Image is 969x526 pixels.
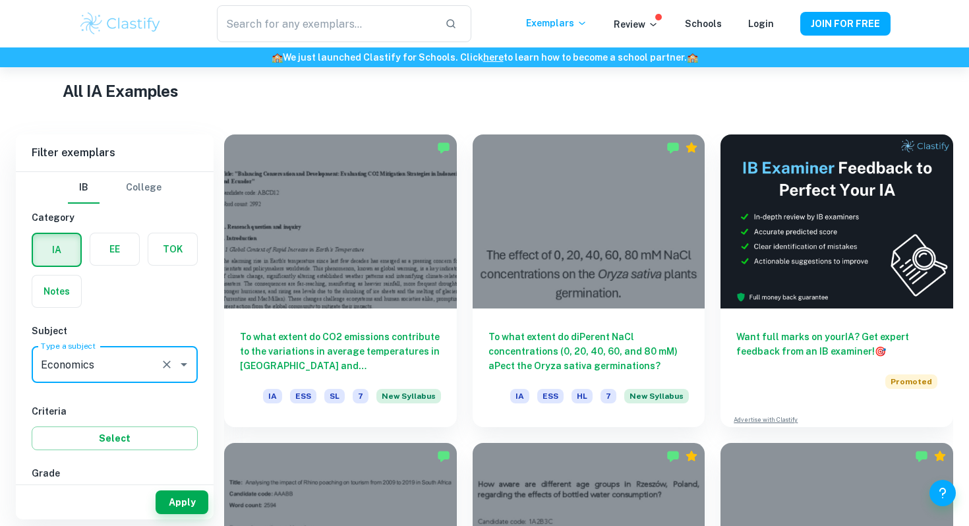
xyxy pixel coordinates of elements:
h6: Criteria [32,404,198,419]
input: Search for any exemplars... [217,5,434,42]
button: Notes [32,276,81,307]
span: 7 [601,389,616,403]
h6: Grade [32,466,198,481]
span: ESS [537,389,564,403]
img: Marked [437,450,450,463]
a: Schools [685,18,722,29]
img: Marked [915,450,928,463]
span: 🎯 [875,346,886,357]
div: Premium [685,450,698,463]
div: Starting from the May 2026 session, the ESS IA requirements have changed. We created this exempla... [624,389,689,411]
span: New Syllabus [624,389,689,403]
span: IA [263,389,282,403]
button: Clear [158,355,176,374]
a: Login [748,18,774,29]
button: Apply [156,490,208,514]
div: Premium [933,450,947,463]
button: IB [68,172,100,204]
span: SL [324,389,345,403]
button: JOIN FOR FREE [800,12,891,36]
a: Advertise with Clastify [734,415,798,424]
img: Thumbnail [720,134,953,308]
button: Help and Feedback [929,480,956,506]
h6: To what extent do diPerent NaCl concentrations (0, 20, 40, 60, and 80 mM) aPect the Oryza sativa ... [488,330,690,373]
span: 🏫 [272,52,283,63]
label: Type a subject [41,340,96,351]
p: Review [614,17,659,32]
span: 7 [353,389,368,403]
a: To what extent do CO2 emissions contribute to the variations in average temperatures in [GEOGRAPH... [224,134,457,427]
h1: All IA Examples [63,79,906,103]
div: Starting from the May 2026 session, the ESS IA requirements have changed. We created this exempla... [376,389,441,411]
button: College [126,172,161,204]
h6: We just launched Clastify for Schools. Click to learn how to become a school partner. [3,50,966,65]
a: To what extent do diPerent NaCl concentrations (0, 20, 40, 60, and 80 mM) aPect the Oryza sativa ... [473,134,705,427]
img: Marked [666,141,680,154]
button: Select [32,426,198,450]
div: Premium [685,141,698,154]
h6: To what extent do CO2 emissions contribute to the variations in average temperatures in [GEOGRAPH... [240,330,441,373]
div: Filter type choice [68,172,161,204]
h6: Subject [32,324,198,338]
h6: Category [32,210,198,225]
button: Open [175,355,193,374]
button: TOK [148,233,197,265]
button: EE [90,233,139,265]
h6: Want full marks on your IA ? Get expert feedback from an IB examiner! [736,330,937,359]
p: Exemplars [526,16,587,30]
img: Marked [437,141,450,154]
span: 🏫 [687,52,698,63]
span: ESS [290,389,316,403]
span: Promoted [885,374,937,389]
a: Want full marks on yourIA? Get expert feedback from an IB examiner!PromotedAdvertise with Clastify [720,134,953,427]
button: IA [33,234,80,266]
img: Marked [666,450,680,463]
a: here [483,52,504,63]
img: Clastify logo [78,11,162,37]
span: HL [572,389,593,403]
span: New Syllabus [376,389,441,403]
span: IA [510,389,529,403]
h6: Filter exemplars [16,134,214,171]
